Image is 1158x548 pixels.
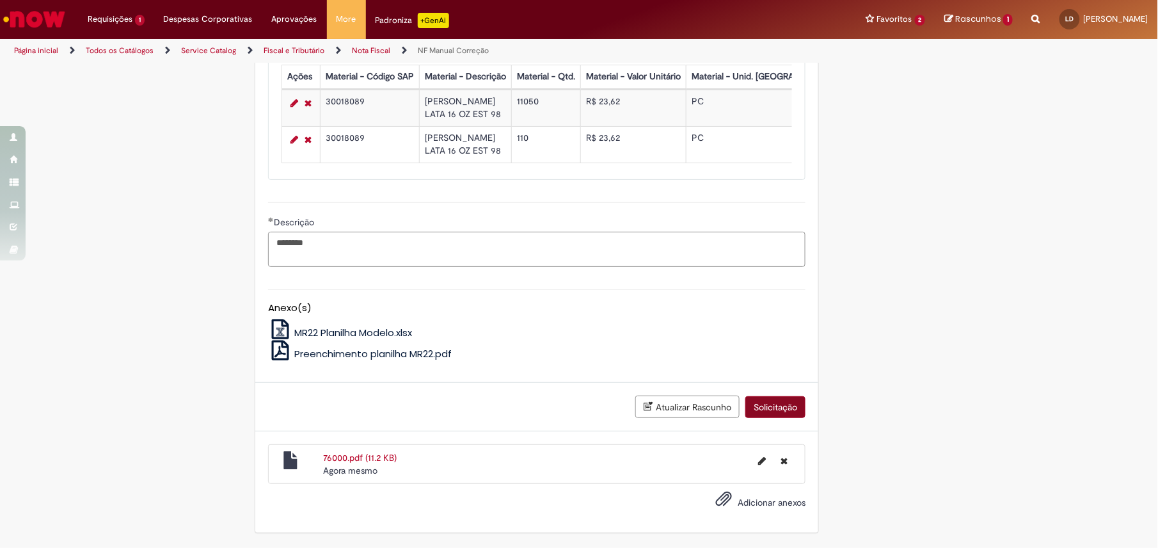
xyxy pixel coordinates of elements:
[580,126,686,163] td: R$ 23,62
[773,451,795,472] button: Excluir 76000.pdf
[750,451,773,472] button: Editar nome de arquivo 76000.pdf
[635,396,740,418] button: Atualizar Rascunho
[268,232,805,267] textarea: Descrição
[86,45,154,56] a: Todos os Catálogos
[14,45,58,56] a: Página inicial
[580,90,686,126] td: R$ 23,62
[1066,15,1074,23] span: LD
[10,39,763,63] ul: Trilhas de página
[268,217,274,222] span: Obrigatório Preenchido
[376,13,449,28] div: Padroniza
[88,13,132,26] span: Requisições
[301,95,315,111] a: Remover linha 1
[287,95,301,111] a: Editar Linha 1
[294,326,412,339] span: MR22 Planilha Modelo.xlsx
[418,13,449,28] p: +GenAi
[877,13,912,26] span: Favoritos
[1003,14,1013,26] span: 1
[419,65,511,88] th: Material - Descrição
[418,45,489,56] a: NF Manual Correção
[352,45,390,56] a: Nota Fiscal
[320,90,419,126] td: 30018089
[268,347,452,360] a: Preenchimento planilha MR22.pdf
[1,6,67,32] img: ServiceNow
[686,65,848,88] th: Material - Unid. [GEOGRAPHIC_DATA]
[738,497,805,508] span: Adicionar anexos
[320,126,419,163] td: 30018089
[745,396,805,418] button: Solicitação
[272,13,317,26] span: Aprovações
[686,90,848,126] td: PC
[955,13,1001,25] span: Rascunhos
[282,65,320,88] th: Ações
[274,216,317,228] span: Descrição
[264,45,324,56] a: Fiscal e Tributário
[323,465,377,476] span: Agora mesmo
[268,326,413,339] a: MR22 Planilha Modelo.xlsx
[915,15,926,26] span: 2
[268,303,805,314] h5: Anexo(s)
[337,13,356,26] span: More
[287,132,301,147] a: Editar Linha 2
[294,347,452,360] span: Preenchimento planilha MR22.pdf
[1084,13,1148,24] span: [PERSON_NAME]
[511,126,580,163] td: 110
[686,126,848,163] td: PC
[323,465,377,476] time: 29/09/2025 09:27:39
[511,90,580,126] td: 11050
[320,65,419,88] th: Material - Código SAP
[181,45,236,56] a: Service Catalog
[323,452,397,463] a: 76000.pdf (11.2 KB)
[164,13,253,26] span: Despesas Corporativas
[419,126,511,163] td: [PERSON_NAME] LATA 16 OZ EST 98
[944,13,1013,26] a: Rascunhos
[135,15,145,26] span: 1
[511,65,580,88] th: Material - Qtd.
[580,65,686,88] th: Material - Valor Unitário
[301,132,315,147] a: Remover linha 2
[419,90,511,126] td: [PERSON_NAME] LATA 16 OZ EST 98
[712,487,735,517] button: Adicionar anexos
